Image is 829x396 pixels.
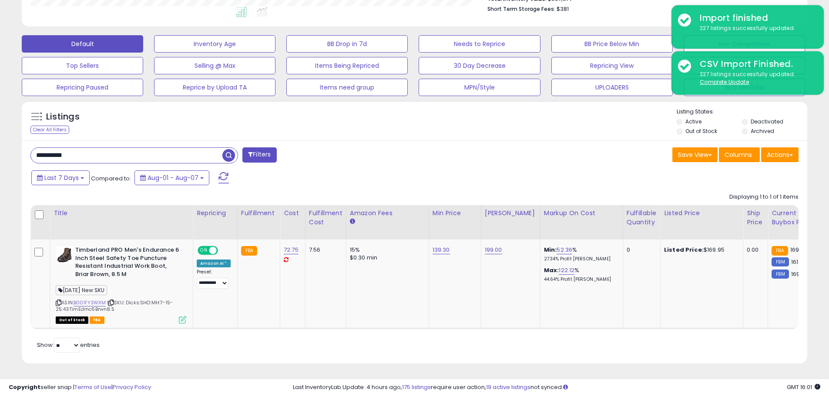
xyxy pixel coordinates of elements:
label: Archived [751,127,774,135]
div: Markup on Cost [544,209,619,218]
div: 227 listings successfully updated. [693,70,817,87]
a: 139.30 [433,246,450,254]
b: Max: [544,266,559,274]
a: Privacy Policy [113,383,151,391]
button: Needs to Reprice [419,35,540,53]
a: 199.00 [485,246,502,254]
h5: Listings [46,111,80,123]
label: Active [685,118,701,125]
div: CSV Import Finished. [693,58,817,70]
button: Columns [719,147,760,162]
button: Save View [672,147,718,162]
p: 27.34% Profit [PERSON_NAME] [544,256,616,262]
span: $381 [557,5,569,13]
a: Terms of Use [74,383,111,391]
span: 161.45 [791,258,807,266]
div: Current Buybox Price [772,209,816,227]
div: Import finished [693,12,817,24]
small: FBM [772,270,789,279]
span: 169.95 [790,246,808,254]
span: Columns [725,150,752,159]
div: % [544,246,616,262]
span: | SKU: Dicks:SHO:MH:7-15-25:43:TimEdrnc6Brwn8.5 [56,299,173,312]
div: 7.56 [309,246,339,254]
div: seller snap | | [9,383,151,392]
b: Timberland PRO Men's Endurance 6 Inch Steel Safety Toe Puncture Resistant Industrial Work Boot, B... [75,246,181,280]
span: All listings that are currently out of stock and unavailable for purchase on Amazon [56,316,88,324]
div: Fulfillment Cost [309,209,342,227]
span: Last 7 Days [44,173,79,182]
span: OFF [217,247,231,254]
button: Filters [242,147,276,163]
th: The percentage added to the cost of goods (COGS) that forms the calculator for Min & Max prices. [540,205,623,240]
button: BB Drop in 7d [286,35,408,53]
div: Listed Price [664,209,739,218]
img: 415CrsueZiL._SL40_.jpg [56,246,73,263]
span: 2025-08-15 16:01 GMT [787,383,820,391]
div: Last InventoryLab Update: 4 hours ago, require user action, not synced. [293,383,820,392]
div: ASIN: [56,246,186,323]
button: MPN/Style [419,79,540,96]
b: Listed Price: [664,246,704,254]
button: Repricing Paused [22,79,143,96]
p: Listing States: [677,108,807,116]
button: UPLOADERS [551,79,673,96]
button: Reprice by Upload TA [154,79,275,96]
div: Repricing [197,209,234,218]
small: FBA [772,246,788,256]
a: 122.12 [559,266,574,275]
div: 0 [627,246,654,254]
div: $169.95 [664,246,736,254]
span: Aug-01 - Aug-07 [148,173,198,182]
small: FBM [772,257,789,266]
div: Cost [284,209,302,218]
span: 169.95 [791,270,809,278]
button: Aug-01 - Aug-07 [134,170,209,185]
button: Inventory Age [154,35,275,53]
button: Items Being Repriced [286,57,408,74]
button: Items need group [286,79,408,96]
div: Clear All Filters [30,126,69,134]
button: Default [22,35,143,53]
button: Selling @ Max [154,57,275,74]
span: Compared to: [91,174,131,183]
div: 227 listings successfully updated. [693,24,817,33]
div: Min Price [433,209,477,218]
div: Fulfillable Quantity [627,209,657,227]
label: Deactivated [751,118,783,125]
span: Show: entries [37,341,100,349]
div: [PERSON_NAME] [485,209,537,218]
u: Complete Update [700,78,749,86]
small: FBA [241,246,257,256]
button: 30 Day Decrease [419,57,540,74]
div: Preset: [197,269,231,289]
div: Displaying 1 to 1 of 1 items [729,193,799,201]
a: 175 listings [402,383,431,391]
a: 19 active listings [486,383,530,391]
b: Min: [544,246,557,254]
button: Top Sellers [22,57,143,74]
div: Title [54,209,189,218]
button: Last 7 Days [31,170,90,185]
div: $0.30 min [350,254,422,262]
div: Ship Price [747,209,764,227]
span: FBA [90,316,104,324]
small: Amazon Fees. [350,218,355,226]
label: Out of Stock [685,127,717,135]
div: 15% [350,246,422,254]
div: % [544,266,616,283]
a: 52.36 [557,246,572,254]
button: BB Price Below Min [551,35,673,53]
span: ON [198,247,209,254]
a: 72.75 [284,246,299,254]
div: 0.00 [747,246,761,254]
a: B001FY3WXM [74,299,106,306]
div: Amazon Fees [350,209,425,218]
button: Actions [761,147,799,162]
div: Fulfillment [241,209,276,218]
button: Repricing View [551,57,673,74]
b: Short Term Storage Fees: [487,5,555,13]
p: 44.64% Profit [PERSON_NAME] [544,276,616,283]
div: Amazon AI * [197,260,231,267]
span: [DATE] New SKU [56,285,107,295]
